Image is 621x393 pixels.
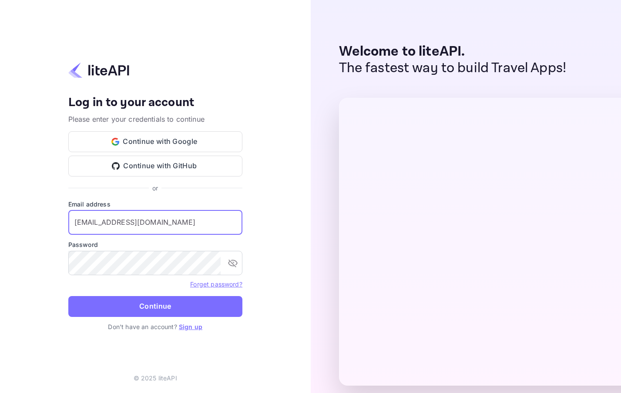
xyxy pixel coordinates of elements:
p: Please enter your credentials to continue [68,114,242,124]
p: The fastest way to build Travel Apps! [339,60,567,77]
a: Forget password? [190,280,242,288]
p: Welcome to liteAPI. [339,43,567,60]
button: Continue with Google [68,131,242,152]
label: Email address [68,200,242,209]
p: © 2025 liteAPI [134,373,177,383]
button: toggle password visibility [224,254,242,272]
a: Sign up [179,323,202,330]
button: Continue with GitHub [68,156,242,177]
button: Continue [68,296,242,317]
img: liteapi [68,62,129,79]
p: or [152,183,158,193]
label: Password [68,240,242,249]
a: Forget password? [190,280,242,288]
p: Don't have an account? [68,322,242,331]
h4: Log in to your account [68,95,242,110]
input: Enter your email address [68,210,242,235]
